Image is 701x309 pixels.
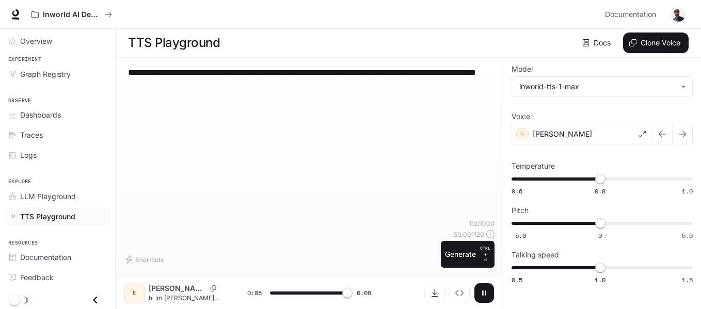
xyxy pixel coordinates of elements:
[512,187,522,196] span: 0.6
[601,4,664,25] a: Documentation
[580,32,615,53] a: Docs
[4,126,111,144] a: Traces
[595,187,606,196] span: 0.8
[512,207,529,214] p: Pitch
[512,66,533,73] p: Model
[682,275,693,284] span: 1.5
[449,283,470,303] button: Inspect
[668,4,689,25] button: User avatar
[149,283,206,294] p: [PERSON_NAME]
[623,32,689,53] button: Clone Voice
[4,65,111,83] a: Graph Registry
[4,106,111,124] a: Dashboards
[512,162,555,170] p: Temperature
[4,32,111,50] a: Overview
[206,285,220,291] button: Copy Voice ID
[128,32,220,53] h1: TTS Playground
[533,129,592,139] p: [PERSON_NAME]
[519,82,676,92] div: inworld-tts-1-max
[682,231,693,240] span: 5.0
[9,294,20,305] span: Dark mode toggle
[512,231,526,240] span: -5.0
[512,275,522,284] span: 0.5
[480,245,490,257] p: CTRL +
[671,7,686,22] img: User avatar
[4,207,111,225] a: TTS Playground
[4,268,111,286] a: Feedback
[20,150,37,160] span: Logs
[512,113,530,120] p: Voice
[27,4,117,25] button: All workspaces
[480,245,490,264] p: ⏎
[20,252,71,263] span: Documentation
[43,10,101,19] p: Inworld AI Demos
[149,294,222,302] p: hi im [PERSON_NAME] [laugh]. im introducing myslef ... as an AI/ ML Developer. I truly like what ...
[4,146,111,164] a: Logs
[20,191,76,202] span: LLM Playground
[357,288,371,298] span: 0:08
[598,231,602,240] span: 0
[247,288,262,298] span: 0:08
[124,251,168,268] button: Shortcuts
[20,109,61,120] span: Dashboards
[20,69,71,79] span: Graph Registry
[682,187,693,196] span: 1.0
[4,187,111,205] a: LLM Playground
[595,275,606,284] span: 1.0
[605,8,656,21] span: Documentation
[20,272,54,283] span: Feedback
[512,251,559,258] p: Talking speed
[20,36,52,46] span: Overview
[4,248,111,266] a: Documentation
[424,283,445,303] button: Download audio
[441,241,495,268] button: GenerateCTRL +⏎
[512,77,692,96] div: inworld-tts-1-max
[126,285,142,301] div: E
[20,211,75,222] span: TTS Playground
[20,129,43,140] span: Traces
